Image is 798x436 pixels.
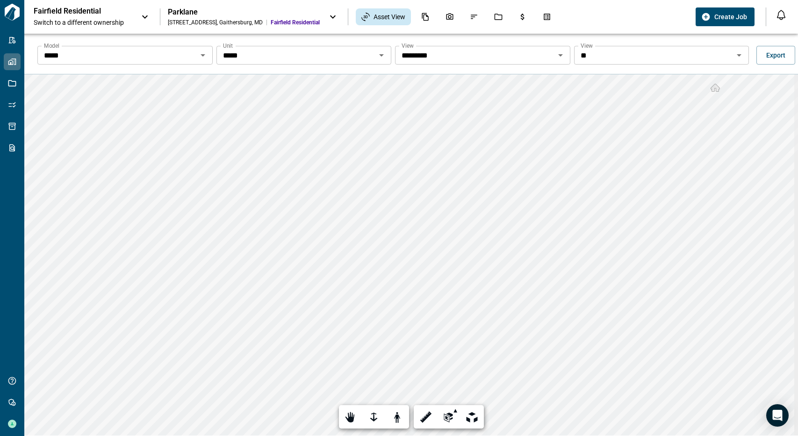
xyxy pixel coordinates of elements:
[489,9,508,25] div: Jobs
[581,42,593,50] label: View
[271,19,320,26] span: Fairfield Residential
[402,42,414,50] label: View
[440,9,460,25] div: Photos
[375,49,388,62] button: Open
[416,9,435,25] div: Documents
[696,7,755,26] button: Create Job
[34,18,132,27] span: Switch to a different ownership
[733,49,746,62] button: Open
[168,19,263,26] div: [STREET_ADDRESS] , Gaithersburg , MD
[196,49,209,62] button: Open
[554,49,567,62] button: Open
[44,42,59,50] label: Model
[464,9,484,25] div: Issues & Info
[223,42,233,50] label: Unit
[356,8,411,25] div: Asset View
[34,7,118,16] p: Fairfield Residential
[774,7,789,22] button: Open notification feed
[168,7,320,17] div: Parklane
[766,51,785,60] span: Export
[537,9,557,25] div: Takeoff Center
[756,46,795,65] button: Export
[513,9,532,25] div: Budgets
[374,12,405,22] span: Asset View
[766,404,789,427] div: Open Intercom Messenger
[714,12,747,22] span: Create Job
